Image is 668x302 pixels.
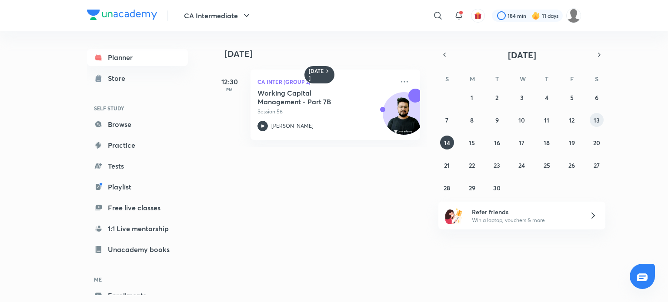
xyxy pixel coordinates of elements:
[440,158,454,172] button: September 21, 2025
[515,113,529,127] button: September 10, 2025
[519,139,524,147] abbr: September 17, 2025
[472,207,579,216] h6: Refer friends
[212,87,247,92] p: PM
[568,161,575,169] abbr: September 26, 2025
[469,161,475,169] abbr: September 22, 2025
[490,158,504,172] button: September 23, 2025
[87,241,188,258] a: Unacademy books
[520,75,526,83] abbr: Wednesday
[590,113,604,127] button: September 13, 2025
[515,158,529,172] button: September 24, 2025
[469,184,475,192] abbr: September 29, 2025
[540,136,554,149] button: September 18, 2025
[470,116,474,124] abbr: September 8, 2025
[465,136,479,149] button: September 15, 2025
[465,181,479,195] button: September 29, 2025
[451,49,593,61] button: [DATE]
[544,139,550,147] abbr: September 18, 2025
[590,90,604,104] button: September 6, 2025
[87,157,188,175] a: Tests
[179,7,257,24] button: CA Intermediate
[590,158,604,172] button: September 27, 2025
[257,76,394,87] p: CA Inter (Group 2)
[515,90,529,104] button: September 3, 2025
[87,116,188,133] a: Browse
[470,75,475,83] abbr: Monday
[87,10,157,20] img: Company Logo
[490,136,504,149] button: September 16, 2025
[257,108,394,116] p: Session 56
[565,113,579,127] button: September 12, 2025
[474,12,482,20] img: avatar
[87,178,188,196] a: Playlist
[87,70,188,87] a: Store
[87,136,188,154] a: Practice
[212,76,247,87] h5: 12:30
[444,184,450,192] abbr: September 28, 2025
[87,10,157,22] a: Company Logo
[569,116,574,124] abbr: September 12, 2025
[465,90,479,104] button: September 1, 2025
[87,199,188,216] a: Free live classes
[490,113,504,127] button: September 9, 2025
[593,139,600,147] abbr: September 20, 2025
[87,49,188,66] a: Planner
[445,116,448,124] abbr: September 7, 2025
[444,139,450,147] abbr: September 14, 2025
[471,9,485,23] button: avatar
[565,90,579,104] button: September 5, 2025
[531,11,540,20] img: streak
[471,93,473,102] abbr: September 1, 2025
[544,116,549,124] abbr: September 11, 2025
[469,139,475,147] abbr: September 15, 2025
[472,216,579,224] p: Win a laptop, vouchers & more
[465,158,479,172] button: September 22, 2025
[565,136,579,149] button: September 19, 2025
[495,93,498,102] abbr: September 2, 2025
[590,136,604,149] button: September 20, 2025
[495,116,499,124] abbr: September 9, 2025
[594,116,600,124] abbr: September 13, 2025
[490,181,504,195] button: September 30, 2025
[309,68,324,82] h6: [DATE]
[515,136,529,149] button: September 17, 2025
[595,75,598,83] abbr: Saturday
[565,158,579,172] button: September 26, 2025
[87,101,188,116] h6: SELF STUDY
[544,161,550,169] abbr: September 25, 2025
[570,93,574,102] abbr: September 5, 2025
[440,181,454,195] button: September 28, 2025
[495,75,499,83] abbr: Tuesday
[545,75,548,83] abbr: Thursday
[87,220,188,237] a: 1:1 Live mentorship
[540,90,554,104] button: September 4, 2025
[518,161,525,169] abbr: September 24, 2025
[108,73,130,83] div: Store
[545,93,548,102] abbr: September 4, 2025
[508,49,536,61] span: [DATE]
[440,113,454,127] button: September 7, 2025
[540,158,554,172] button: September 25, 2025
[569,139,575,147] abbr: September 19, 2025
[444,161,450,169] abbr: September 21, 2025
[493,184,501,192] abbr: September 30, 2025
[87,272,188,287] h6: ME
[518,116,525,124] abbr: September 10, 2025
[540,113,554,127] button: September 11, 2025
[445,75,449,83] abbr: Sunday
[520,93,524,102] abbr: September 3, 2025
[494,161,500,169] abbr: September 23, 2025
[594,161,600,169] abbr: September 27, 2025
[595,93,598,102] abbr: September 6, 2025
[570,75,574,83] abbr: Friday
[440,136,454,149] button: September 14, 2025
[445,207,463,224] img: referral
[271,122,314,130] p: [PERSON_NAME]
[465,113,479,127] button: September 8, 2025
[257,89,366,106] h5: Working Capital Management - Part 7B
[224,49,429,59] h4: [DATE]
[490,90,504,104] button: September 2, 2025
[566,8,581,23] img: dhanak
[383,97,425,139] img: Avatar
[494,139,500,147] abbr: September 16, 2025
